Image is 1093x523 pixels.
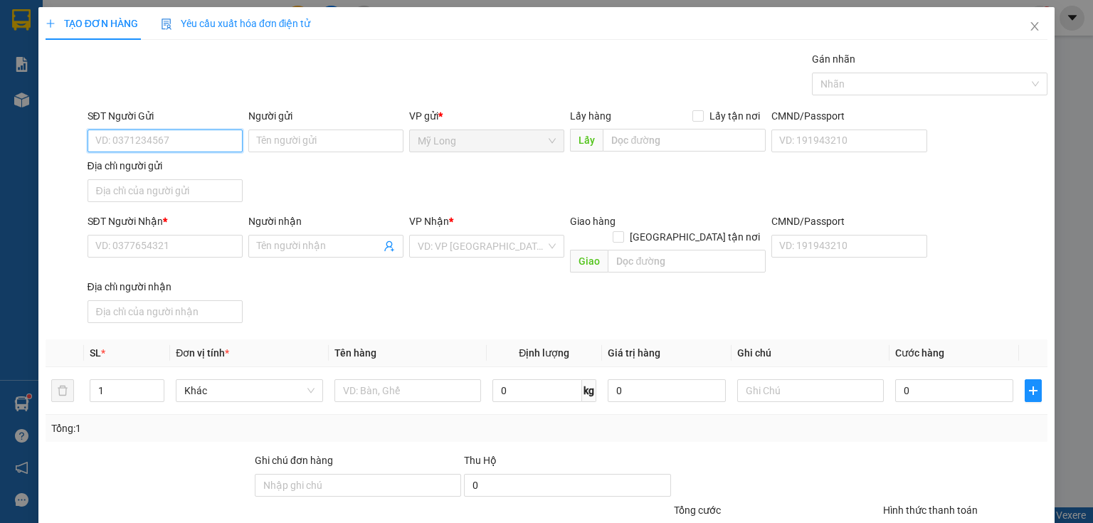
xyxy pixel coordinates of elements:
div: Tổng: 1 [51,421,423,436]
button: Close [1015,7,1055,47]
span: Lấy [570,129,603,152]
span: Giao hàng [570,216,616,227]
span: Lấy hàng [570,110,611,122]
div: TỔ 2 ẤP 2 BÌNH HÀNG [GEOGRAPHIC_DATA] [12,66,157,117]
div: [GEOGRAPHIC_DATA] [167,12,311,44]
div: SĐT Người Gửi [88,108,243,124]
input: Dọc đường [608,250,766,273]
span: Định lượng [519,347,569,359]
span: plus [1025,385,1041,396]
span: Cước hàng [895,347,944,359]
div: Người gửi [248,108,403,124]
label: Gán nhãn [812,53,855,65]
div: Người nhận [248,213,403,229]
span: Thu Hộ [464,455,497,466]
span: plus [46,19,56,28]
div: SĐT Người Nhận [88,213,243,229]
div: Địa chỉ người nhận [88,279,243,295]
button: plus [1025,379,1042,402]
span: Tổng cước [674,504,721,516]
span: Đơn vị tính [176,347,229,359]
input: Dọc đường [603,129,766,152]
span: [GEOGRAPHIC_DATA] tận nơi [624,229,766,245]
img: icon [161,19,172,30]
div: 0794990214 [167,61,311,81]
span: VP Nhận [409,216,449,227]
label: Ghi chú đơn hàng [255,455,333,466]
input: Ghi chú đơn hàng [255,474,461,497]
input: VD: Bàn, Ghế [334,379,481,402]
span: kg [582,379,596,402]
span: Yêu cầu xuất hóa đơn điện tử [161,18,311,29]
span: SL [90,347,101,359]
div: Mỹ Long [12,12,157,29]
input: Ghi Chú [737,379,884,402]
span: Khác [184,380,314,401]
input: Địa chỉ của người nhận [88,300,243,323]
span: Giá trị hàng [608,347,660,359]
span: Mỹ Long [418,130,556,152]
span: Gửi: [12,14,34,28]
div: [GEOGRAPHIC_DATA] [167,44,311,61]
div: CMND/Passport [771,108,926,124]
input: 0 [608,379,726,402]
button: delete [51,379,74,402]
div: CMND/Passport [771,213,926,229]
div: VP gửi [409,108,564,124]
label: Hình thức thanh toán [883,504,978,516]
div: Địa chỉ người gửi [88,158,243,174]
span: Giao [570,250,608,273]
span: Lấy tận nơi [704,108,766,124]
span: Nhận: [167,12,201,27]
span: close [1029,21,1040,32]
div: [PERSON_NAME] [12,29,157,46]
span: user-add [384,241,395,252]
input: Địa chỉ của người gửi [88,179,243,202]
span: TẠO ĐƠN HÀNG [46,18,138,29]
div: 0966812204 [12,46,157,66]
th: Ghi chú [732,339,889,367]
span: Tên hàng [334,347,376,359]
